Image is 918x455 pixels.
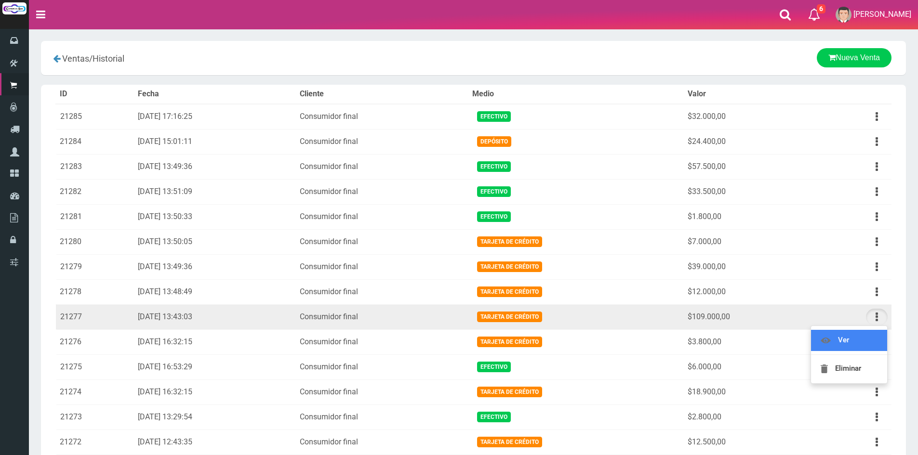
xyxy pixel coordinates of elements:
[134,404,296,429] td: [DATE] 13:29:54
[134,254,296,279] td: [DATE] 13:49:36
[817,48,891,67] a: Nueva Venta
[296,179,468,204] td: Consumidor final
[134,179,296,204] td: [DATE] 13:51:09
[684,254,814,279] td: $39.000,00
[134,279,296,304] td: [DATE] 13:48:49
[296,429,468,455] td: Consumidor final
[134,329,296,354] td: [DATE] 16:32:15
[296,129,468,154] td: Consumidor final
[296,104,468,130] td: Consumidor final
[56,354,134,379] td: 21275
[684,204,814,229] td: $1.800,00
[56,254,134,279] td: 21279
[296,229,468,254] td: Consumidor final
[296,254,468,279] td: Consumidor final
[477,437,542,447] span: Tarjeta de Crédito
[296,329,468,354] td: Consumidor final
[684,179,814,204] td: $33.500,00
[684,85,814,104] th: Valor
[56,85,134,104] th: ID
[56,404,134,429] td: 21273
[477,286,542,297] span: Tarjeta de Crédito
[134,129,296,154] td: [DATE] 15:01:11
[684,329,814,354] td: $3.800,00
[56,379,134,404] td: 21274
[684,429,814,455] td: $12.500,00
[684,379,814,404] td: $18.900,00
[56,129,134,154] td: 21284
[134,379,296,404] td: [DATE] 16:32:15
[836,7,851,23] img: User Image
[134,204,296,229] td: [DATE] 13:50:33
[296,304,468,329] td: Consumidor final
[56,329,134,354] td: 21276
[62,53,89,64] span: Ventas
[811,358,887,379] a: Eliminar
[296,379,468,404] td: Consumidor final
[56,104,134,130] td: 21285
[134,229,296,254] td: [DATE] 13:50:05
[56,304,134,329] td: 21277
[477,362,511,372] span: Efectivo
[134,429,296,455] td: [DATE] 12:43:35
[134,354,296,379] td: [DATE] 16:53:29
[56,179,134,204] td: 21282
[296,85,468,104] th: Cliente
[56,429,134,455] td: 21272
[477,261,542,272] span: Tarjeta de Crédito
[477,211,511,221] span: Efectivo
[684,154,814,179] td: $57.500,00
[296,154,468,179] td: Consumidor final
[296,279,468,304] td: Consumidor final
[296,354,468,379] td: Consumidor final
[477,111,511,121] span: Efectivo
[811,330,887,351] a: Ver
[684,229,814,254] td: $7.000,00
[477,337,542,347] span: Tarjeta de Crédito
[296,404,468,429] td: Consumidor final
[48,48,332,68] div: /
[684,104,814,130] td: $32.000,00
[477,186,511,196] span: Efectivo
[477,136,511,146] span: Depósito
[477,236,542,247] span: Tarjeta de Crédito
[296,204,468,229] td: Consumidor final
[477,312,542,322] span: Tarjeta de Crédito
[684,354,814,379] td: $6.000,00
[56,229,134,254] td: 21280
[134,85,296,104] th: Fecha
[684,129,814,154] td: $24.400,00
[853,10,911,19] span: [PERSON_NAME]
[468,85,684,104] th: Medio
[477,387,542,397] span: Tarjeta de Crédito
[684,404,814,429] td: $2.800,00
[477,161,511,171] span: Efectivo
[56,204,134,229] td: 21281
[134,154,296,179] td: [DATE] 13:49:36
[684,304,814,329] td: $109.000,00
[56,154,134,179] td: 21283
[56,279,134,304] td: 21278
[93,53,124,64] span: Historial
[684,279,814,304] td: $12.000,00
[134,304,296,329] td: [DATE] 13:43:03
[134,104,296,130] td: [DATE] 17:16:25
[477,412,511,422] span: Efectivo
[817,4,825,13] span: 6
[2,2,27,14] img: Logo grande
